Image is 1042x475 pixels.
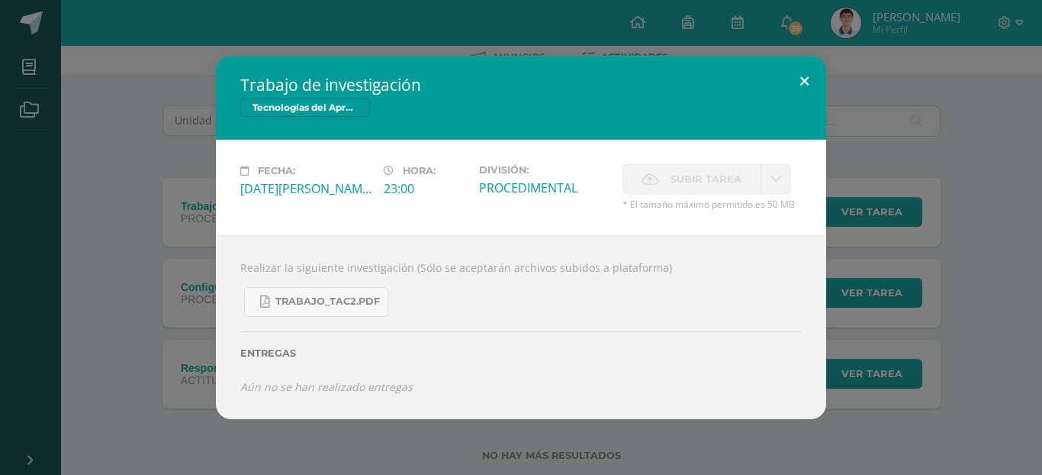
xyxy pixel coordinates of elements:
[258,165,295,176] span: Fecha:
[244,287,388,317] a: TRABAJO_TAC2.pdf
[622,164,761,194] label: La fecha de entrega ha expirado
[761,164,791,194] a: La fecha de entrega ha expirado
[275,296,380,308] span: TRABAJO_TAC2.pdf
[479,164,610,176] label: División:
[240,347,802,359] label: Entregas
[479,179,610,196] div: PROCEDIMENTAL
[622,198,802,211] span: * El tamaño máximo permitido es 50 MB
[240,180,371,197] div: [DATE][PERSON_NAME]
[783,56,826,108] button: Close (Esc)
[671,165,741,193] span: Subir tarea
[240,99,370,117] span: Tecnologías del Aprendizaje y la Comunicación
[384,180,467,197] div: 23:00
[403,165,436,176] span: Hora:
[216,235,826,419] div: Realizar la siguiente investigación (Sólo se aceptarán archivos subidos a plataforma)
[240,74,802,95] h2: Trabajo de investigación
[240,380,413,394] i: Aún no se han realizado entregas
